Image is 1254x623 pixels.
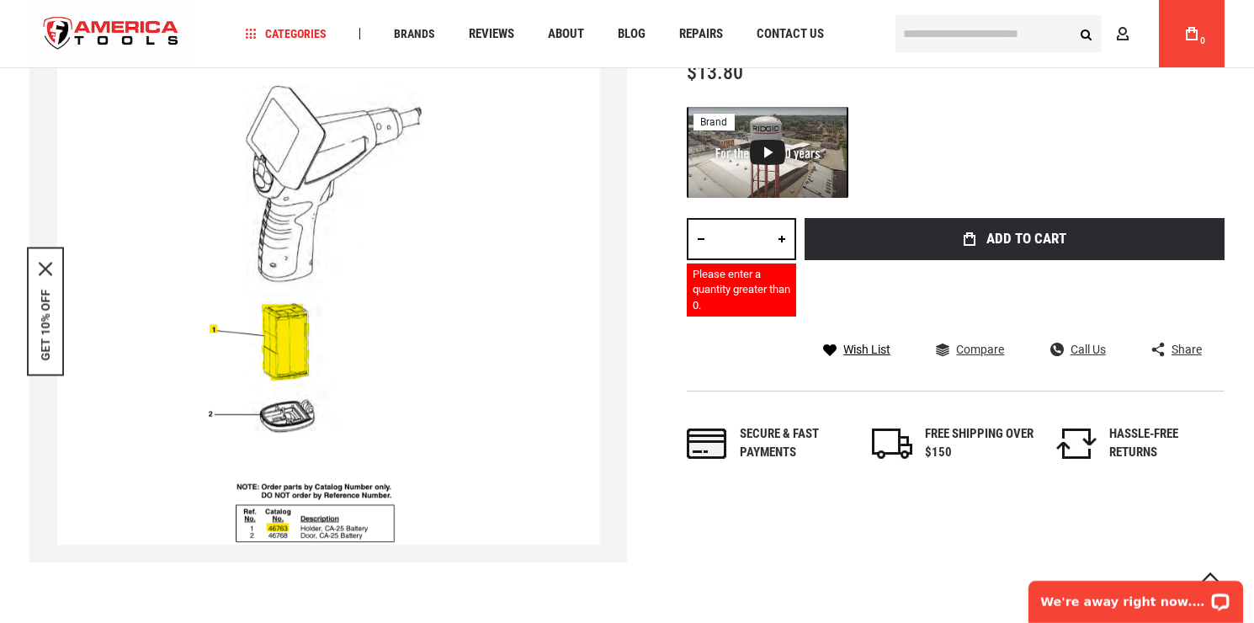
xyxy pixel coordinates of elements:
[238,23,334,45] a: Categories
[39,263,52,276] button: Close
[823,342,890,357] a: Wish List
[805,218,1225,260] button: Add to Cart
[687,429,727,459] img: payments
[246,28,327,40] span: Categories
[39,290,52,361] button: GET 10% OFF
[29,3,193,66] a: store logo
[687,61,743,84] span: $13.80
[1056,429,1097,459] img: returns
[1109,425,1219,461] div: HASSLE-FREE RETURNS
[986,232,1066,246] span: Add to Cart
[29,3,193,66] img: America Tools
[672,23,731,45] a: Repairs
[386,23,443,45] a: Brands
[1018,570,1254,623] iframe: LiveChat chat widget
[1172,343,1202,355] span: Share
[1071,343,1106,355] span: Call Us
[39,263,52,276] svg: close icon
[540,23,592,45] a: About
[843,343,890,355] span: Wish List
[469,28,514,40] span: Reviews
[936,342,1004,357] a: Compare
[394,28,435,40] span: Brands
[461,23,522,45] a: Reviews
[1070,18,1102,50] button: Search
[618,28,646,40] span: Blog
[1200,36,1205,45] span: 0
[610,23,653,45] a: Blog
[872,429,912,459] img: shipping
[956,343,1004,355] span: Compare
[740,425,849,461] div: Secure & fast payments
[548,28,584,40] span: About
[679,28,723,40] span: Repairs
[757,28,824,40] span: Contact Us
[749,23,832,45] a: Contact Us
[925,425,1034,461] div: FREE SHIPPING OVER $150
[1050,342,1106,357] a: Call Us
[687,264,796,317] div: Please enter a quantity greater than 0.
